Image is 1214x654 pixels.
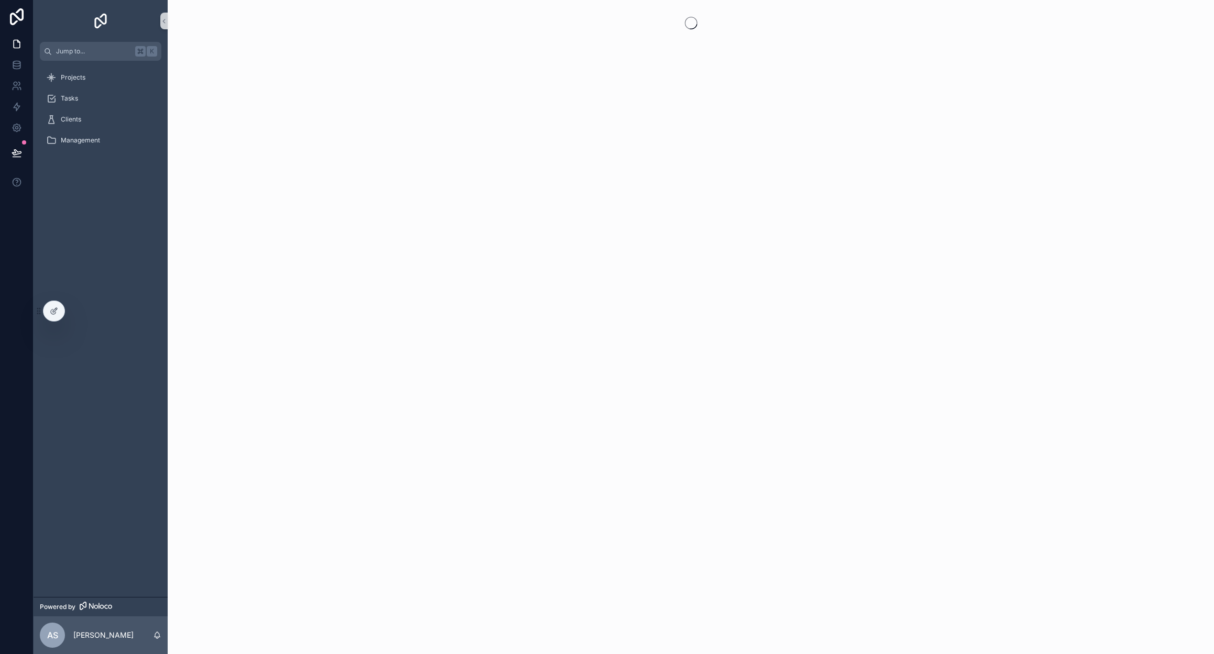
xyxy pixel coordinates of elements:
[47,629,58,641] span: AS
[34,61,168,163] div: scrollable content
[148,47,156,56] span: K
[40,68,161,87] a: Projects
[61,136,100,145] span: Management
[61,73,85,82] span: Projects
[40,110,161,129] a: Clients
[61,94,78,103] span: Tasks
[40,131,161,150] a: Management
[56,47,131,56] span: Jump to...
[61,115,81,124] span: Clients
[92,13,109,29] img: App logo
[40,42,161,61] button: Jump to...K
[40,603,75,611] span: Powered by
[40,89,161,108] a: Tasks
[73,630,134,640] p: [PERSON_NAME]
[34,597,168,616] a: Powered by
